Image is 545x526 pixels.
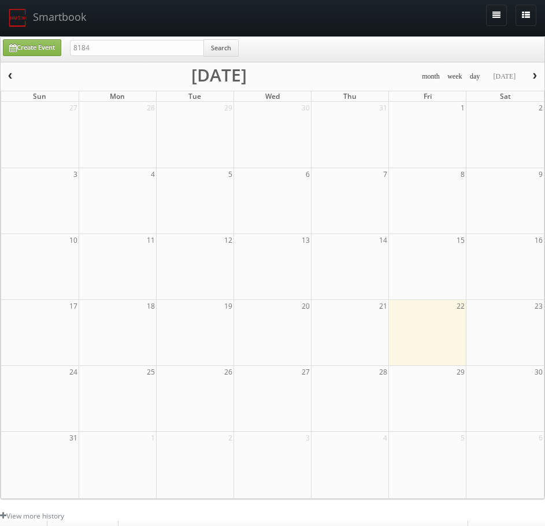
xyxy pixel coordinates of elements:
[455,366,466,378] span: 29
[459,432,466,444] span: 5
[459,102,466,114] span: 1
[418,69,444,84] button: month
[382,432,388,444] span: 4
[150,168,156,180] span: 4
[227,432,233,444] span: 2
[146,234,156,246] span: 11
[455,300,466,312] span: 22
[378,300,388,312] span: 21
[223,300,233,312] span: 19
[223,366,233,378] span: 26
[455,234,466,246] span: 15
[188,91,201,101] span: Tue
[146,300,156,312] span: 18
[489,69,520,84] button: [DATE]
[227,168,233,180] span: 5
[191,69,247,81] h2: [DATE]
[533,300,544,312] span: 23
[424,91,432,101] span: Fri
[68,366,79,378] span: 24
[378,234,388,246] span: 14
[68,102,79,114] span: 27
[68,300,79,312] span: 17
[68,234,79,246] span: 10
[9,9,27,27] img: smartbook-logo.png
[146,102,156,114] span: 28
[72,168,79,180] span: 3
[459,168,466,180] span: 8
[533,234,544,246] span: 16
[305,432,311,444] span: 3
[533,366,544,378] span: 30
[265,91,280,101] span: Wed
[3,39,61,56] a: Create Event
[33,91,46,101] span: Sun
[110,91,125,101] span: Mon
[537,102,544,114] span: 2
[68,432,79,444] span: 31
[301,300,311,312] span: 20
[146,366,156,378] span: 25
[223,234,233,246] span: 12
[537,432,544,444] span: 6
[301,102,311,114] span: 30
[382,168,388,180] span: 7
[301,234,311,246] span: 13
[443,69,466,84] button: week
[70,40,204,56] input: Search for Events
[301,366,311,378] span: 27
[305,168,311,180] span: 6
[537,168,544,180] span: 9
[223,102,233,114] span: 29
[150,432,156,444] span: 1
[343,91,357,101] span: Thu
[466,69,484,84] button: day
[500,91,511,101] span: Sat
[378,366,388,378] span: 28
[378,102,388,114] span: 31
[203,39,239,57] button: Search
